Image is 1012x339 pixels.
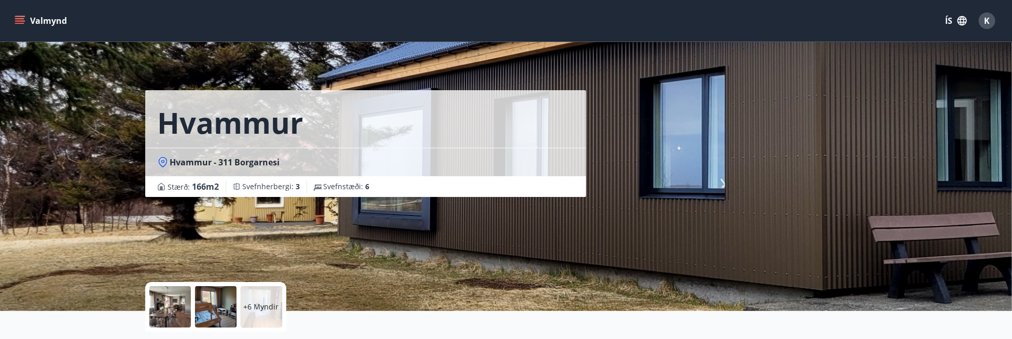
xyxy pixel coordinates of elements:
[12,11,71,30] button: menu
[244,302,279,312] p: +6 Myndir
[243,181,300,192] span: Svefnherbergi :
[985,15,990,26] span: K
[158,103,303,142] h1: Hvammur
[192,181,219,192] span: 166 m2
[168,180,219,193] span: Stærð :
[324,181,370,192] span: Svefnstæði :
[366,181,370,191] span: 6
[170,157,280,168] span: Hvammur - 311 Borgarnesi
[939,11,973,30] button: ÍS
[296,181,300,191] span: 3
[975,8,1000,33] button: K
